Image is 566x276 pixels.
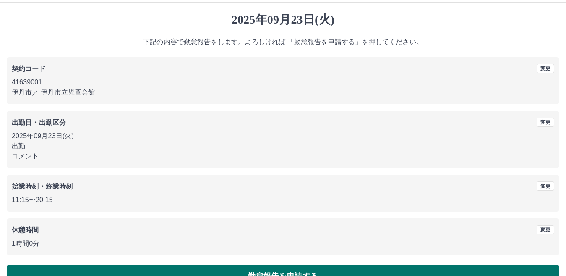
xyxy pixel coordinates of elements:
[537,181,554,191] button: 変更
[12,87,554,97] p: 伊丹市 ／ 伊丹市立児童会館
[12,151,554,161] p: コメント:
[12,239,554,249] p: 1時間0分
[12,141,554,151] p: 出勤
[537,118,554,127] button: 変更
[12,77,554,87] p: 41639001
[7,13,559,27] h1: 2025年09月23日(火)
[12,226,39,234] b: 休憩時間
[12,195,554,205] p: 11:15 〜 20:15
[7,37,559,47] p: 下記の内容で勤怠報告をします。よろしければ 「勤怠報告を申請する」を押してください。
[12,119,66,126] b: 出勤日・出勤区分
[12,131,554,141] p: 2025年09月23日(火)
[537,225,554,234] button: 変更
[12,183,73,190] b: 始業時刻・終業時刻
[12,65,46,72] b: 契約コード
[537,64,554,73] button: 変更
